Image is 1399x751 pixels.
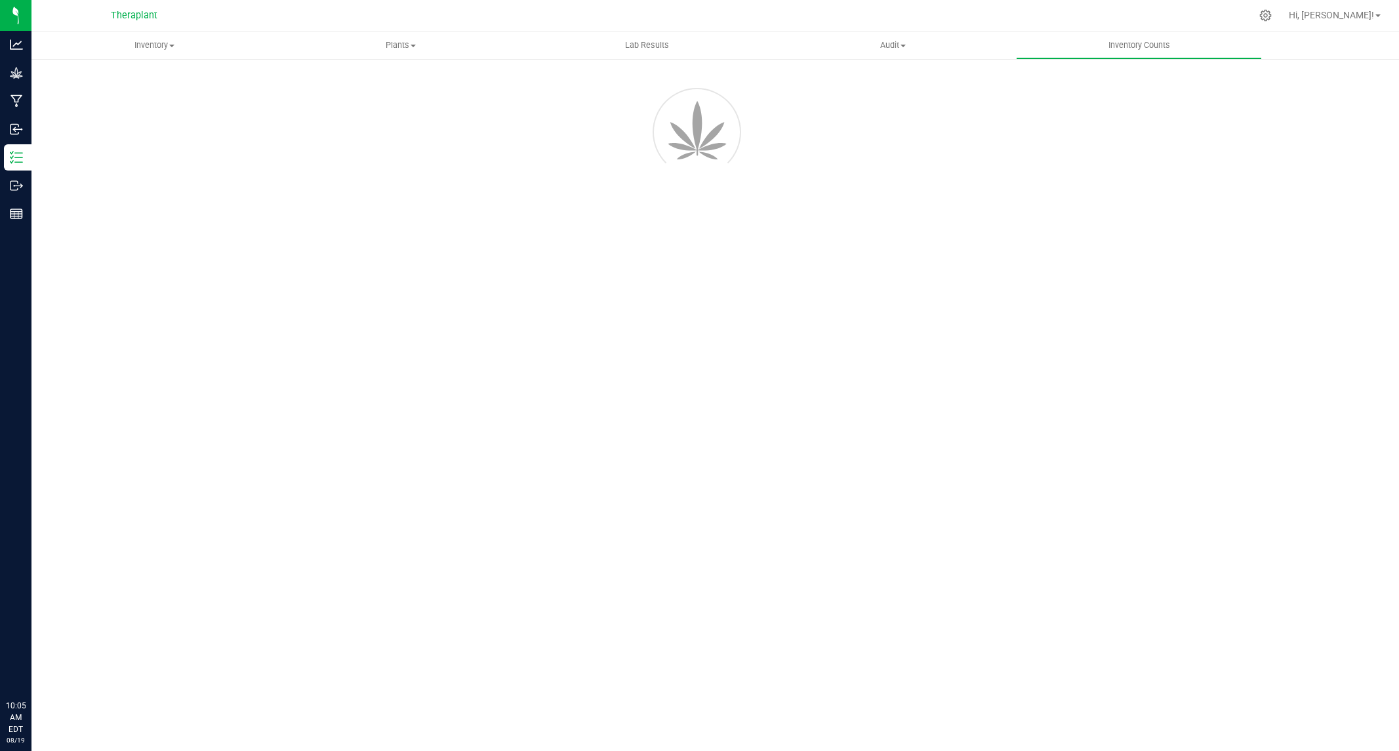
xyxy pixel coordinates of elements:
inline-svg: Inbound [10,123,23,136]
a: Lab Results [524,31,770,59]
inline-svg: Reports [10,207,23,220]
span: Theraplant [111,10,157,21]
a: Audit [770,31,1016,59]
a: Plants [277,31,523,59]
a: Inventory [31,31,277,59]
span: Lab Results [607,39,687,51]
inline-svg: Inventory [10,151,23,164]
span: Audit [771,39,1015,51]
p: 08/19 [6,735,26,745]
inline-svg: Grow [10,66,23,79]
a: Inventory Counts [1016,31,1262,59]
span: Plants [278,39,523,51]
span: Inventory Counts [1091,39,1188,51]
p: 10:05 AM EDT [6,700,26,735]
div: Manage settings [1257,9,1274,22]
span: Hi, [PERSON_NAME]! [1289,10,1374,20]
inline-svg: Outbound [10,179,23,192]
span: Inventory [31,39,277,51]
inline-svg: Analytics [10,38,23,51]
inline-svg: Manufacturing [10,94,23,108]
